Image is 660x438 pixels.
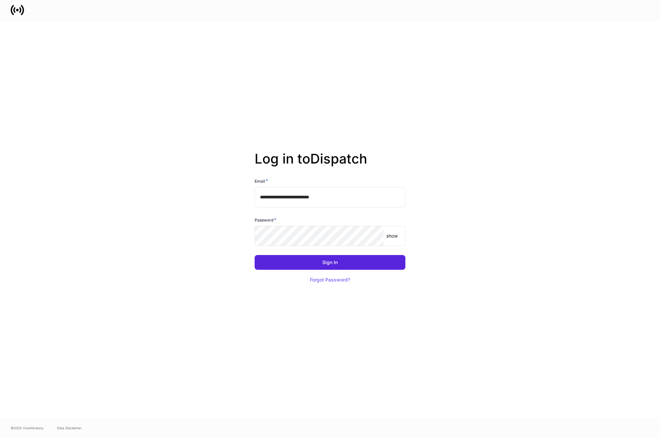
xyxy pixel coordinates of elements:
p: show [386,233,398,239]
button: Forgot Password? [302,272,358,287]
div: Sign In [322,260,338,265]
h6: Email [255,178,268,184]
h2: Log in to Dispatch [255,151,405,178]
div: Forgot Password? [310,277,350,282]
a: Data Disclaimer [57,425,82,431]
h6: Password [255,216,276,223]
button: Sign In [255,255,405,270]
span: © 2025 OneAdvisory [11,425,44,431]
